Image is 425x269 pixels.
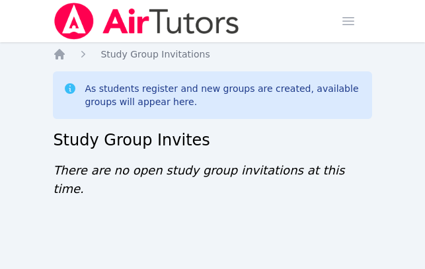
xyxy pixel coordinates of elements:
[100,49,210,59] span: Study Group Invitations
[100,48,210,61] a: Study Group Invitations
[53,3,240,40] img: Air Tutors
[53,130,371,151] h2: Study Group Invites
[53,163,344,196] span: There are no open study group invitations at this time.
[53,48,371,61] nav: Breadcrumb
[85,82,361,108] div: As students register and new groups are created, available groups will appear here.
